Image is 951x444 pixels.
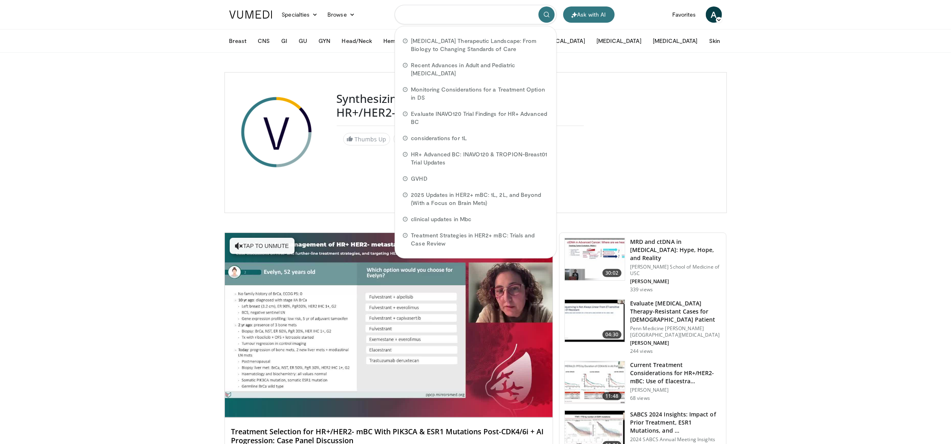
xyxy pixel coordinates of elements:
[411,85,548,102] span: Monitoring Considerations for a Treatment Option in DS
[535,33,590,49] button: [MEDICAL_DATA]
[411,37,548,53] span: [MEDICAL_DATA] Therapeutic Landscape: From Biology to Changing Standards of Care
[343,133,390,145] a: Thumbs Up
[276,33,292,49] button: GI
[630,278,721,285] p: [PERSON_NAME]
[630,286,653,293] p: 339 views
[594,92,715,193] iframe: Advertisement
[630,387,721,393] p: [PERSON_NAME]
[294,33,312,49] button: GU
[565,361,625,403] img: a57bccd0-1e1b-4a3c-9758-b00aa56501ee.150x105_q85_crop-smart_upscale.jpg
[323,6,360,23] a: Browse
[565,238,625,280] img: a28ed1e9-cbd5-4d7d-879f-fcb346251636.150x105_q85_crop-smart_upscale.jpg
[630,361,721,385] h3: Current Treatment Considerations for HR+/HER2- mBC: Use of Elacestra…
[393,132,431,145] button: Share
[229,11,272,19] img: VuMedi Logo
[411,134,467,142] span: considerations for 1L
[411,191,548,207] span: 2025 Updates in HER2+ mBC: 1L, 2L, and Beyond (With a Focus on Brain Mets)
[225,233,553,418] video-js: Video Player
[565,300,625,342] img: ba124dcd-2b56-49e1-a374-563ca180e512.150x105_q85_crop-smart_upscale.jpg
[411,110,548,126] span: Evaluate INAVO120 Trial Findings for HR+ Advanced BC
[667,6,701,23] a: Favorites
[630,410,721,435] h3: SABCS 2024 Insights: Impact of Prior Treatment, ESR1 Mutations, and …
[277,6,323,23] a: Specialties
[564,299,721,354] a: 04:30 Evaluate [MEDICAL_DATA] Therapy-Resistant Cases for [DEMOGRAPHIC_DATA] Patient Penn Medicin...
[563,6,615,23] button: Ask with AI
[630,299,721,324] h3: Evaluate [MEDICAL_DATA] Therapy-Resistant Cases for [DEMOGRAPHIC_DATA] Patient
[630,325,721,338] p: Penn Medicine [PERSON_NAME][GEOGRAPHIC_DATA][MEDICAL_DATA]
[411,61,548,77] span: Recent Advances in Adult and Pediatric [MEDICAL_DATA]
[230,238,295,254] button: Tap to unmute
[706,6,722,23] a: A
[603,269,622,277] span: 30:02
[411,175,427,183] span: GVHD
[395,5,557,24] input: Search topics, interventions
[411,215,472,223] span: clinical updates in Mbc
[630,238,721,262] h3: MRD and ctDNA in [MEDICAL_DATA]: Hype, Hope, and Reality
[630,348,653,354] p: 244 views
[564,238,721,293] a: 30:02 MRD and ctDNA in [MEDICAL_DATA]: Hype, Hope, and Reality [PERSON_NAME] School of Medicine o...
[378,33,421,49] button: Hematology
[630,264,721,277] p: [PERSON_NAME] School of Medicine of USC
[704,33,725,49] button: Skin
[630,340,721,346] p: [PERSON_NAME]
[411,150,548,166] span: HR+ Advanced BC: INAVO120 & TROPION-Breast01 Trial Updates
[603,392,622,400] span: 11:48
[630,395,650,401] p: 68 views
[337,33,377,49] button: Head/Neck
[411,231,548,248] span: Treatment Strategies in HER2+ mBC: Trials and Case Review
[603,331,622,339] span: 04:30
[648,33,703,49] button: [MEDICAL_DATA]
[253,33,275,49] button: CNS
[314,33,335,49] button: GYN
[592,33,646,49] button: [MEDICAL_DATA]
[564,361,721,404] a: 11:48 Current Treatment Considerations for HR+/HER2- mBC: Use of Elacestra… [PERSON_NAME] 68 views
[224,33,251,49] button: Breast
[337,92,584,119] h3: Synthesizing Trials and Experience in 2L HR+/HER2- mBC Management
